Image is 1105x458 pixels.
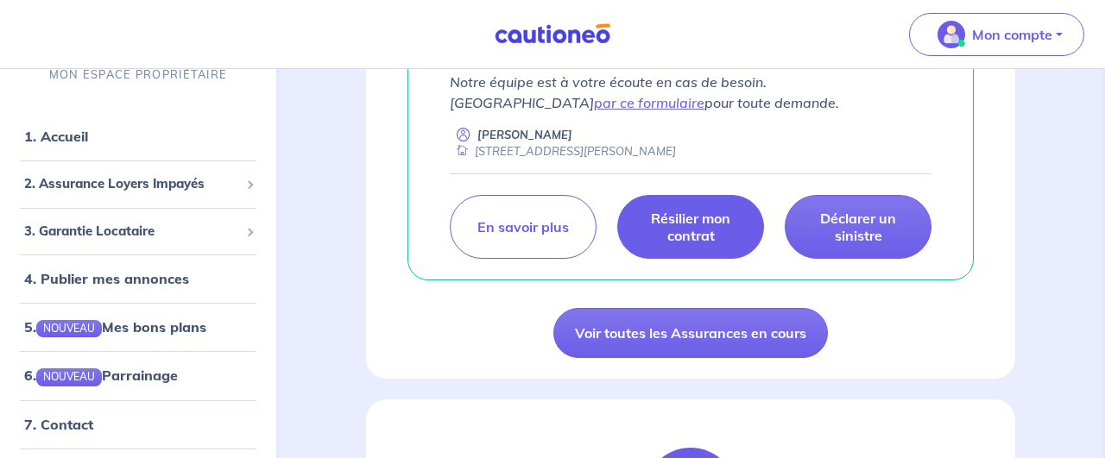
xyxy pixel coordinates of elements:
div: 5.NOUVEAUMes bons plans [7,310,269,344]
a: par ce formulaire [594,94,704,111]
a: 1. Accueil [24,128,88,145]
a: Voir toutes les Assurances en cours [553,308,828,358]
a: 6.NOUVEAUParrainage [24,367,178,384]
p: En savoir plus [477,218,569,235]
span: 2. Assurance Loyers Impayés [24,174,239,194]
p: MON ESPACE PROPRIÉTAIRE [49,66,227,83]
img: Cautioneo [488,23,617,45]
p: Notre équipe est à votre écoute en cas de besoin. [GEOGRAPHIC_DATA] pour toute demande. [450,72,931,113]
a: 4. Publier mes annonces [24,270,189,287]
img: illu_account_valid_menu.svg [938,21,965,48]
button: illu_account_valid_menu.svgMon compte [909,13,1084,56]
p: Mon compte [972,24,1052,45]
div: 6.NOUVEAUParrainage [7,358,269,392]
div: 1. Accueil [7,119,269,154]
p: Déclarer un sinistre [806,210,910,244]
div: 3. Garantie Locataire [7,215,269,248]
span: 3. Garantie Locataire [24,222,239,242]
a: En savoir plus [450,195,597,259]
a: 7. Contact [24,416,93,433]
p: Résilier mon contrat [639,210,742,244]
a: Résilier mon contrat [617,195,764,259]
div: 7. Contact [7,407,269,442]
a: 5.NOUVEAUMes bons plans [24,318,206,336]
div: 4. Publier mes annonces [7,261,269,296]
a: Déclarer un sinistre [785,195,931,259]
p: [PERSON_NAME] [477,127,572,143]
div: [STREET_ADDRESS][PERSON_NAME] [450,143,676,160]
div: 2. Assurance Loyers Impayés [7,167,269,201]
